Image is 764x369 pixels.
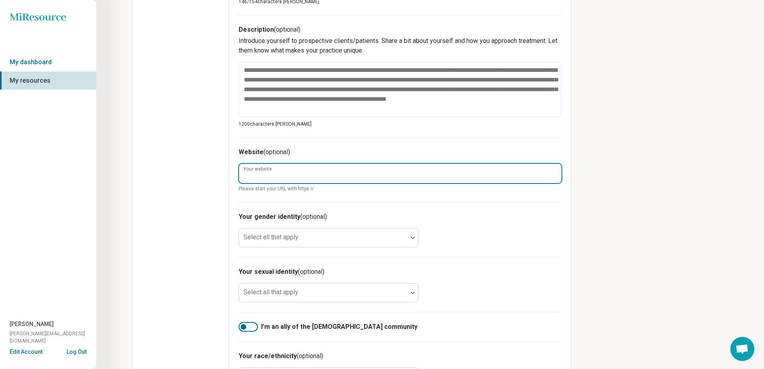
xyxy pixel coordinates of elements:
span: (optional) [300,213,327,220]
button: Log Out [67,348,87,354]
span: (optional) [263,148,290,156]
span: [PERSON_NAME] [10,320,54,328]
h3: Your gender identity [239,212,561,222]
label: Your website [243,167,272,171]
h3: Your sexual identity [239,267,561,277]
h3: Your race/ethnicity [239,351,561,361]
span: (optional) [298,268,324,275]
h3: Website [239,147,561,157]
p: 1200 characters [PERSON_NAME] [239,120,561,128]
span: (optional) [274,26,300,33]
p: Introduce yourself to prospective clients/patients. Share a bit about yourself and how you approa... [239,36,561,55]
span: [PERSON_NAME][EMAIL_ADDRESS][DOMAIN_NAME] [10,330,96,345]
span: I’m an ally of the [DEMOGRAPHIC_DATA] community [261,322,417,332]
label: Select all that apply [243,233,298,241]
span: (optional) [297,352,323,360]
button: Edit Account [10,348,43,356]
a: Open chat [730,337,754,361]
label: Select all that apply [243,288,298,296]
h3: Description [239,25,561,35]
span: Please start your URL with https:// [239,185,561,192]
